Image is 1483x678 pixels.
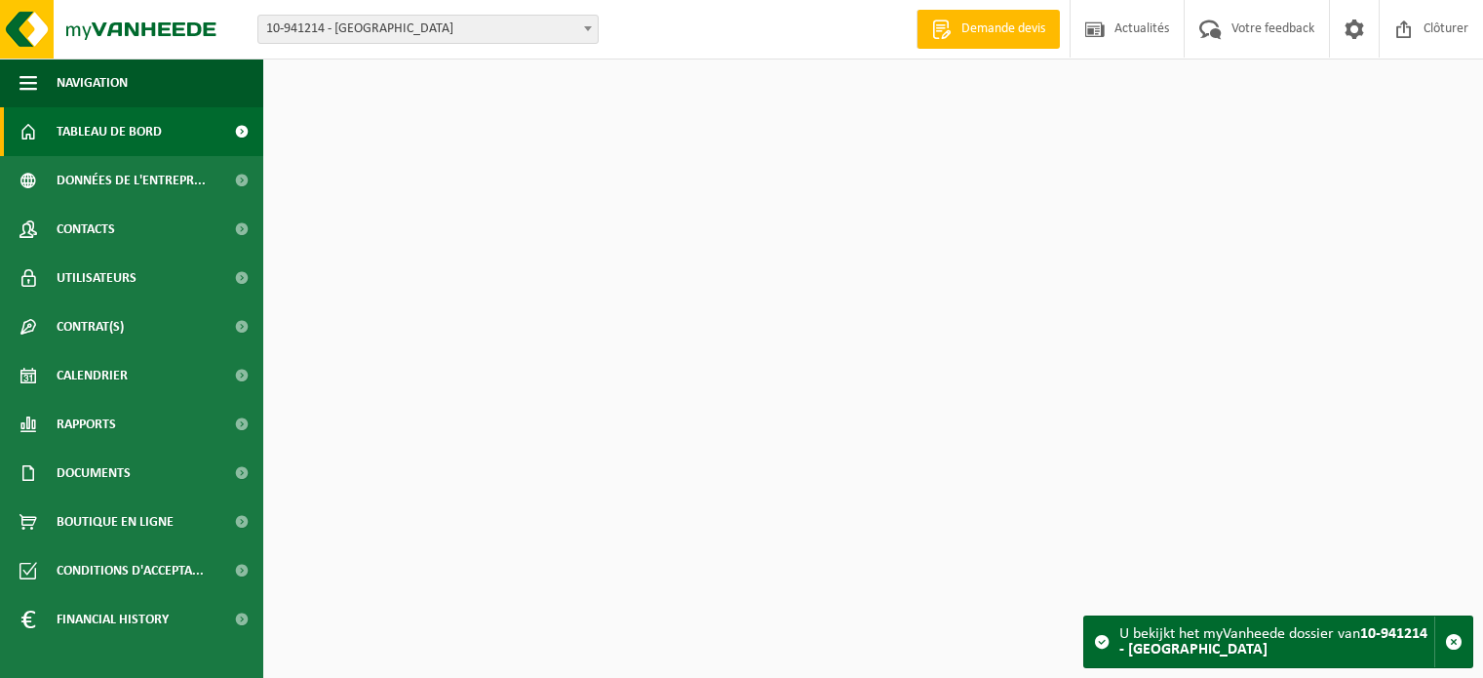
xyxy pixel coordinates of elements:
span: Rapports [57,400,116,449]
span: 10-941214 - LE PETIT PRINCE - COURCELLES [258,16,598,43]
span: Calendrier [57,351,128,400]
span: Navigation [57,59,128,107]
div: U bekijkt het myVanheede dossier van [1119,617,1434,667]
span: Financial History [57,595,169,644]
span: Conditions d'accepta... [57,546,204,595]
span: Boutique en ligne [57,498,174,546]
span: Tableau de bord [57,107,162,156]
span: Contacts [57,205,115,254]
span: 10-941214 - LE PETIT PRINCE - COURCELLES [257,15,599,44]
a: Demande devis [917,10,1060,49]
span: Utilisateurs [57,254,137,302]
span: Données de l'entrepr... [57,156,206,205]
span: Contrat(s) [57,302,124,351]
strong: 10-941214 - [GEOGRAPHIC_DATA] [1119,626,1427,658]
span: Documents [57,449,131,498]
span: Demande devis [956,20,1050,39]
